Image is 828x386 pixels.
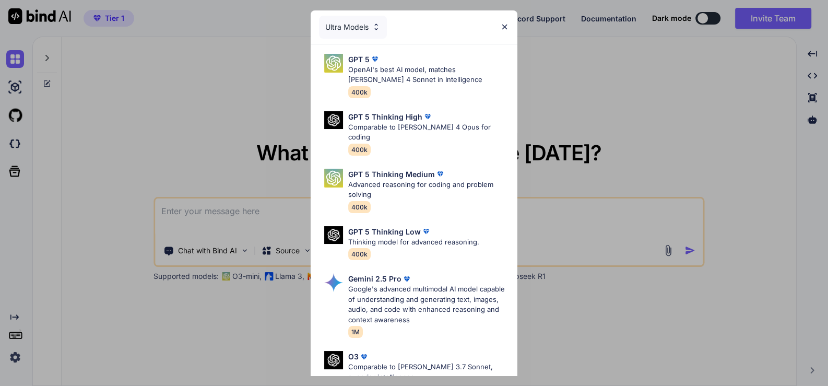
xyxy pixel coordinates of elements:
[348,273,401,284] p: Gemini 2.5 Pro
[324,169,343,188] img: Pick Models
[348,351,359,362] p: O3
[348,54,370,65] p: GPT 5
[422,111,433,122] img: premium
[348,122,510,143] p: Comparable to [PERSON_NAME] 4 Opus for coding
[372,22,381,31] img: Pick Models
[348,226,421,237] p: GPT 5 Thinking Low
[348,169,435,180] p: GPT 5 Thinking Medium
[359,352,369,362] img: premium
[348,86,371,98] span: 400k
[324,226,343,244] img: Pick Models
[348,248,371,260] span: 400k
[348,201,371,213] span: 400k
[348,180,510,200] p: Advanced reasoning for coding and problem solving
[435,169,445,179] img: premium
[324,351,343,369] img: Pick Models
[348,284,510,325] p: Google's advanced multimodal AI model capable of understanding and generating text, images, audio...
[348,326,363,338] span: 1M
[324,273,343,292] img: Pick Models
[324,54,343,73] img: Pick Models
[370,54,380,64] img: premium
[319,16,387,39] div: Ultra Models
[500,22,509,31] img: close
[421,226,431,237] img: premium
[348,144,371,156] span: 400k
[324,111,343,130] img: Pick Models
[348,65,510,85] p: OpenAI's best AI model, matches [PERSON_NAME] 4 Sonnet in Intelligence
[348,111,422,122] p: GPT 5 Thinking High
[348,362,510,382] p: Comparable to [PERSON_NAME] 3.7 Sonnet, superior intelligence
[348,237,479,248] p: Thinking model for advanced reasoning.
[401,274,412,284] img: premium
